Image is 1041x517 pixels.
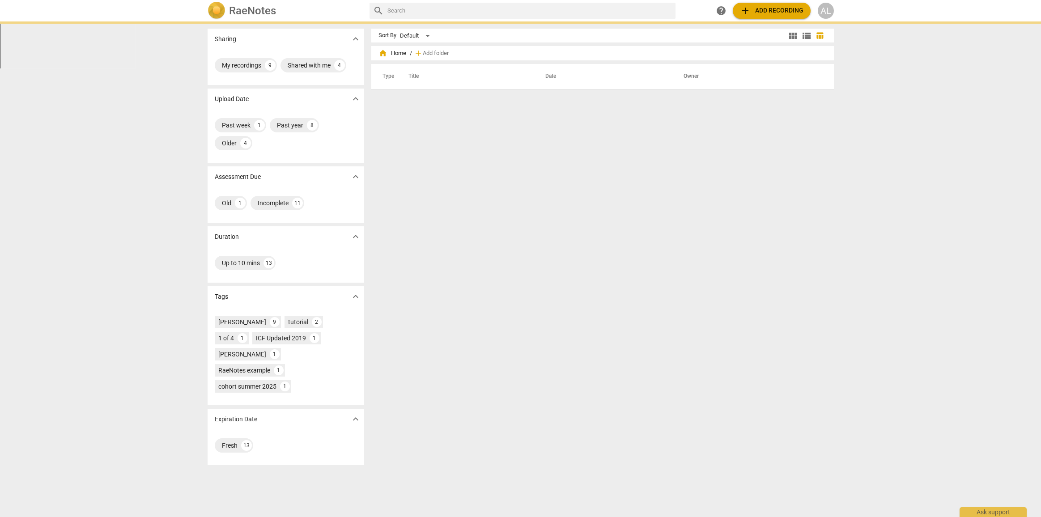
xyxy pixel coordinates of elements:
span: / [410,50,412,57]
th: Type [375,64,398,89]
th: Owner [673,64,824,89]
th: Title [398,64,535,89]
div: 1 [310,333,319,343]
div: Ask support [960,507,1027,517]
div: Sort By [378,32,396,39]
div: 1 [235,198,246,208]
button: Show more [349,412,362,426]
span: help [716,5,727,16]
div: 4 [240,138,251,148]
div: 2 [312,317,322,327]
span: view_module [788,30,799,41]
div: [PERSON_NAME] [218,318,266,326]
img: Logo [208,2,225,20]
div: 13 [241,440,252,451]
div: Shared with me [288,61,331,70]
div: 9 [270,317,280,327]
div: 1 [280,381,290,391]
span: table_chart [816,31,824,40]
span: expand_more [350,93,361,104]
div: 1 of 4 [218,334,234,343]
button: Show more [349,92,362,106]
div: [PERSON_NAME] [218,350,266,359]
span: expand_more [350,291,361,302]
span: Home [378,49,406,58]
button: Show more [349,32,362,46]
div: Old [222,199,231,208]
span: expand_more [350,231,361,242]
p: Duration [215,232,239,242]
div: 4 [334,60,345,71]
button: Show more [349,290,362,303]
div: Default [400,29,433,43]
div: 9 [265,60,276,71]
p: Expiration Date [215,415,257,424]
div: 8 [307,120,318,131]
div: Fresh [222,441,238,450]
div: 1 [270,349,280,359]
div: Up to 10 mins [222,258,260,267]
div: 13 [263,258,274,268]
div: Older [222,139,237,148]
span: search [373,5,384,16]
div: 1 [238,333,247,343]
div: Past week [222,121,251,130]
p: Assessment Due [215,172,261,182]
div: ICF Updated 2019 [256,334,306,343]
div: 1 [254,120,265,131]
div: My recordings [222,61,261,70]
p: Upload Date [215,94,249,104]
p: Sharing [215,34,236,44]
div: RaeNotes example [218,366,270,375]
input: Search [387,4,672,18]
button: Upload [733,3,811,19]
span: add [414,49,423,58]
button: Show more [349,170,362,183]
a: LogoRaeNotes [208,2,362,20]
span: Add folder [423,50,449,57]
div: tutorial [288,318,308,326]
span: expand_more [350,171,361,182]
a: Help [713,3,729,19]
th: Date [535,64,673,89]
p: Tags [215,292,228,301]
button: Show more [349,230,362,243]
button: Tile view [786,29,800,42]
span: expand_more [350,414,361,424]
button: Table view [813,29,827,42]
span: home [378,49,387,58]
h2: RaeNotes [229,4,276,17]
span: expand_more [350,34,361,44]
span: Add recording [740,5,803,16]
div: cohort summer 2025 [218,382,276,391]
div: Incomplete [258,199,289,208]
div: 1 [274,365,284,375]
span: view_list [801,30,812,41]
button: List view [800,29,813,42]
div: 11 [292,198,303,208]
div: Past year [277,121,303,130]
button: AL [818,3,834,19]
span: add [740,5,751,16]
